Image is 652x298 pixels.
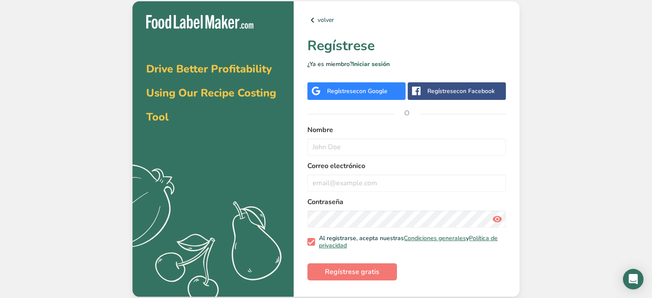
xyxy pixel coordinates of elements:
[307,263,397,280] button: Regístrese gratis
[307,138,506,156] input: John Doe
[327,87,388,96] div: Regístrese
[315,235,503,250] span: Al registrarse, acepta nuestras y
[307,60,506,69] p: ¿Ya es miembro?
[325,267,379,277] span: Regístrese gratis
[307,36,506,56] h1: Regístrese
[404,234,466,242] a: Condiciones generales
[427,87,495,96] div: Regístrese
[319,234,498,250] a: Política de privacidad
[623,269,643,289] div: Open Intercom Messenger
[394,100,420,126] span: O
[307,125,506,135] label: Nombre
[356,87,388,95] span: con Google
[307,175,506,192] input: email@example.com
[307,197,506,207] label: Contraseña
[457,87,495,95] span: con Facebook
[352,60,390,68] a: Iniciar sesión
[146,15,253,29] img: Food Label Maker
[307,15,506,25] a: volver
[307,161,506,171] label: Correo electrónico
[146,62,276,124] span: Drive Better Profitability Using Our Recipe Costing Tool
